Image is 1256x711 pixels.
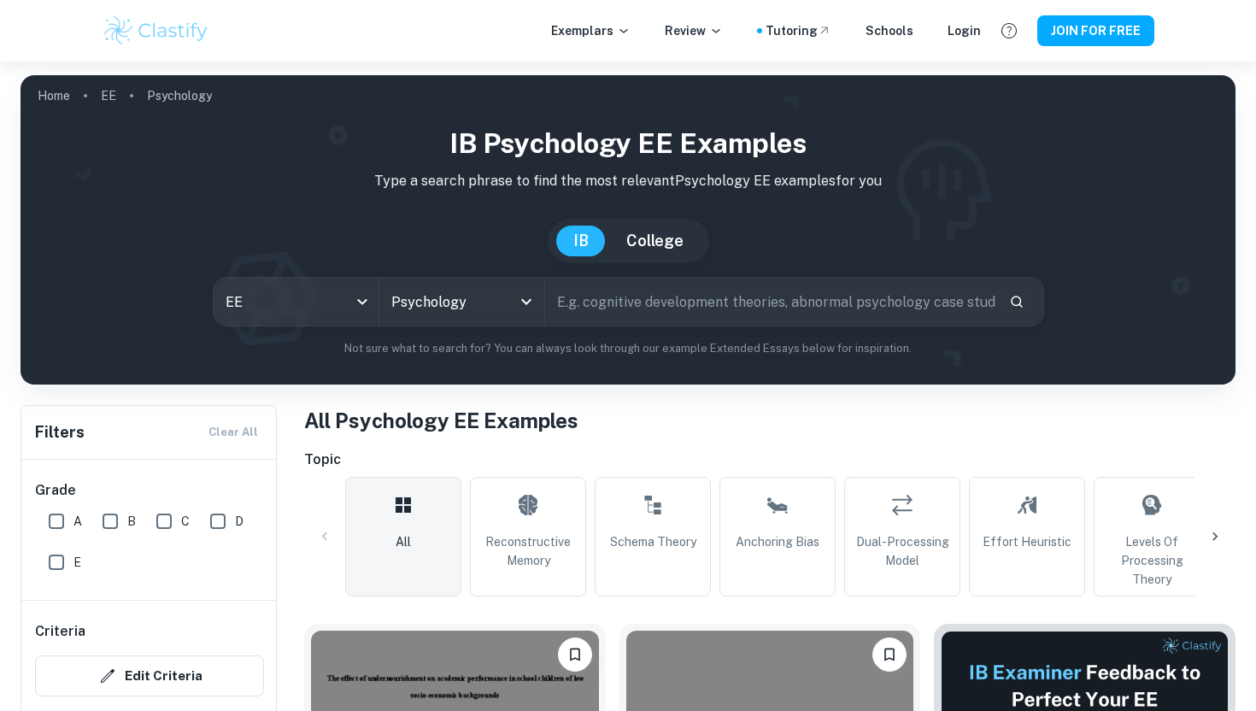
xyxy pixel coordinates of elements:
img: profile cover [21,75,1235,385]
div: EE [214,278,379,326]
p: Not sure what to search for? You can always look through our example Extended Essays below for in... [34,340,1222,357]
span: Levels of Processing Theory [1101,532,1202,589]
span: C [181,512,190,531]
button: Edit Criteria [35,655,264,696]
button: Please log in to bookmark exemplars [558,638,592,672]
h6: Topic [304,450,1235,470]
p: Psychology [147,86,212,105]
p: Type a search phrase to find the most relevant Psychology EE examples for you [34,171,1222,191]
a: Schools [866,21,913,40]
button: IB [556,226,606,256]
a: Home [38,84,70,108]
span: All [396,532,411,551]
span: Dual-Processing Model [852,532,953,570]
button: Open [514,290,538,314]
h6: Filters [35,420,85,444]
img: Clastify logo [102,14,210,48]
button: Search [1002,287,1031,316]
button: JOIN FOR FREE [1037,15,1154,46]
span: Anchoring Bias [736,532,819,551]
button: Help and Feedback [995,16,1024,45]
input: E.g. cognitive development theories, abnormal psychology case studies, social psychology experime... [545,278,995,326]
button: College [609,226,701,256]
p: Review [665,21,723,40]
h6: Grade [35,480,264,501]
a: Login [948,21,981,40]
span: E [73,553,81,572]
a: EE [101,84,116,108]
span: D [235,512,244,531]
h1: All Psychology EE Examples [304,405,1235,436]
p: Exemplars [551,21,631,40]
a: Tutoring [766,21,831,40]
span: Schema Theory [610,532,696,551]
button: Please log in to bookmark exemplars [872,638,907,672]
span: Effort Heuristic [983,532,1071,551]
span: B [127,512,136,531]
span: Reconstructive Memory [478,532,578,570]
h6: Criteria [35,621,85,642]
span: A [73,512,82,531]
h1: IB Psychology EE examples [34,123,1222,164]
